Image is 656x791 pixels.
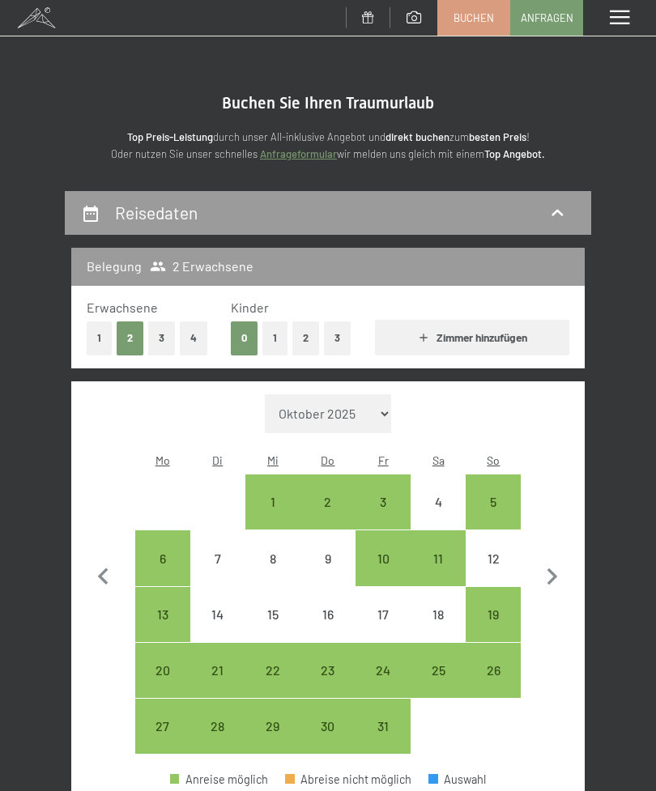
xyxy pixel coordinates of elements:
[135,530,190,585] div: Mon Oct 06 2025
[300,643,356,698] div: Anreise möglich
[87,257,142,275] h3: Belegung
[438,1,509,35] a: Buchen
[428,774,486,785] div: Auswahl
[190,530,245,585] div: Anreise nicht möglich
[300,474,356,529] div: Anreise möglich
[357,552,409,604] div: 10
[466,530,521,585] div: Anreise nicht möglich
[245,699,300,754] div: Wed Oct 29 2025
[115,202,198,223] h2: Reisedaten
[300,474,356,529] div: Thu Oct 02 2025
[511,1,582,35] a: Anfragen
[357,720,409,772] div: 31
[466,587,521,642] div: Sun Oct 19 2025
[356,643,411,698] div: Fri Oct 24 2025
[262,321,288,355] button: 1
[148,321,175,355] button: 3
[300,587,356,642] div: Thu Oct 16 2025
[87,321,112,355] button: 1
[302,720,354,772] div: 30
[466,474,521,529] div: Anreise möglich
[356,530,411,585] div: Anreise möglich
[487,453,500,467] abbr: Sonntag
[302,664,354,716] div: 23
[356,587,411,642] div: Fri Oct 17 2025
[300,699,356,754] div: Thu Oct 30 2025
[245,474,300,529] div: Wed Oct 01 2025
[247,552,299,604] div: 8
[375,320,569,355] button: Zimmer hinzufügen
[467,664,519,716] div: 26
[357,495,409,547] div: 3
[357,608,409,660] div: 17
[521,11,573,25] span: Anfragen
[180,321,207,355] button: 4
[411,474,466,529] div: Anreise nicht möglich
[411,474,466,529] div: Sat Oct 04 2025
[137,608,189,660] div: 13
[300,699,356,754] div: Anreise möglich
[245,643,300,698] div: Anreise möglich
[411,530,466,585] div: Anreise möglich
[411,530,466,585] div: Sat Oct 11 2025
[192,664,244,716] div: 21
[466,643,521,698] div: Anreise möglich
[135,699,190,754] div: Anreise möglich
[302,552,354,604] div: 9
[466,643,521,698] div: Sun Oct 26 2025
[356,587,411,642] div: Anreise nicht möglich
[466,474,521,529] div: Sun Oct 05 2025
[285,774,411,785] div: Abreise nicht möglich
[247,720,299,772] div: 29
[412,495,464,547] div: 4
[137,664,189,716] div: 20
[260,147,337,160] a: Anfrageformular
[432,453,445,467] abbr: Samstag
[190,699,245,754] div: Anreise möglich
[190,643,245,698] div: Tue Oct 21 2025
[192,720,244,772] div: 28
[356,474,411,529] div: Anreise möglich
[378,453,389,467] abbr: Freitag
[245,587,300,642] div: Anreise nicht möglich
[170,774,268,785] div: Anreise möglich
[135,587,190,642] div: Mon Oct 13 2025
[245,587,300,642] div: Wed Oct 15 2025
[300,530,356,585] div: Thu Oct 09 2025
[245,530,300,585] div: Anreise nicht möglich
[245,643,300,698] div: Wed Oct 22 2025
[190,530,245,585] div: Tue Oct 07 2025
[135,699,190,754] div: Mon Oct 27 2025
[356,474,411,529] div: Fri Oct 03 2025
[190,587,245,642] div: Anreise nicht möglich
[469,130,526,143] strong: besten Preis
[300,587,356,642] div: Anreise nicht möglich
[484,147,545,160] strong: Top Angebot.
[466,587,521,642] div: Anreise möglich
[245,530,300,585] div: Wed Oct 08 2025
[357,664,409,716] div: 24
[127,130,213,143] strong: Top Preis-Leistung
[192,552,244,604] div: 7
[292,321,319,355] button: 2
[247,495,299,547] div: 1
[267,453,279,467] abbr: Mittwoch
[467,495,519,547] div: 5
[212,453,223,467] abbr: Dienstag
[247,608,299,660] div: 15
[155,453,170,467] abbr: Montag
[87,300,158,315] span: Erwachsene
[411,643,466,698] div: Sat Oct 25 2025
[135,643,190,698] div: Mon Oct 20 2025
[137,552,189,604] div: 6
[65,129,591,163] p: durch unser All-inklusive Angebot und zum ! Oder nutzen Sie unser schnelles wir melden uns gleich...
[190,643,245,698] div: Anreise möglich
[466,530,521,585] div: Sun Oct 12 2025
[412,664,464,716] div: 25
[302,608,354,660] div: 16
[137,720,189,772] div: 27
[412,608,464,660] div: 18
[135,587,190,642] div: Anreise möglich
[411,587,466,642] div: Anreise nicht möglich
[356,530,411,585] div: Fri Oct 10 2025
